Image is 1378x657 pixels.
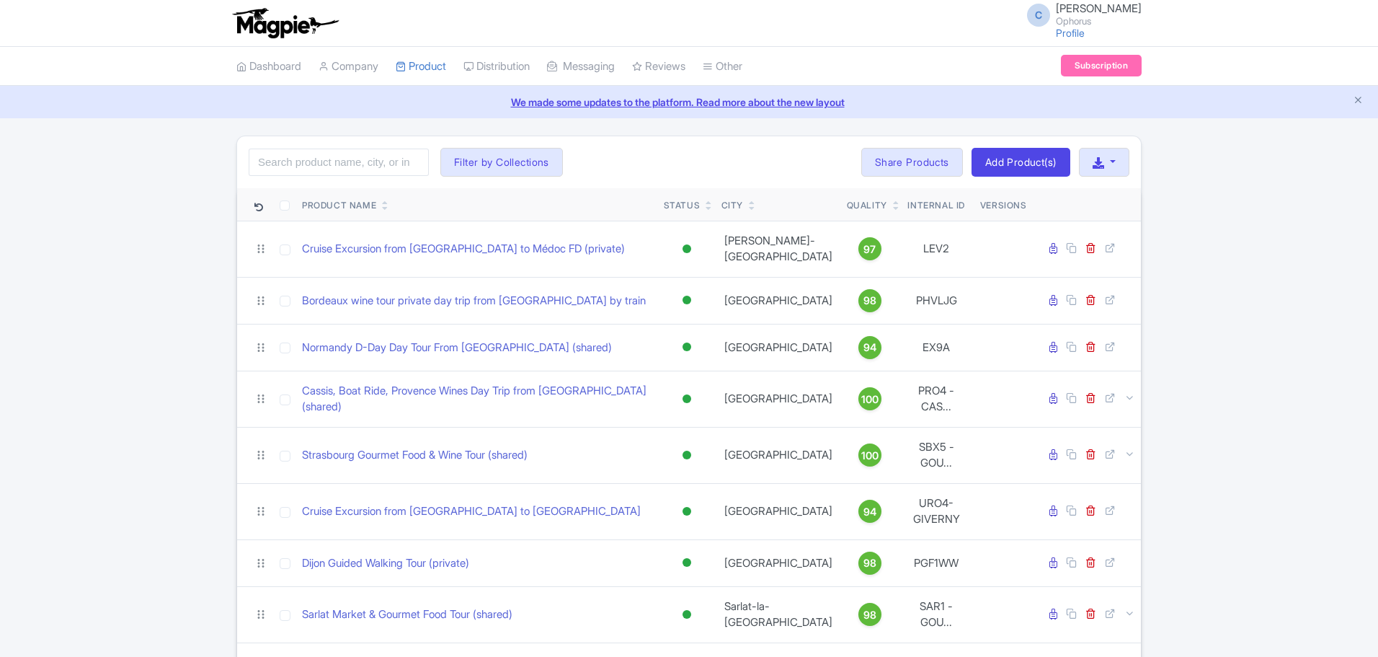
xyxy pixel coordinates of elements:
a: Subscription [1061,55,1142,76]
div: Quality [847,199,887,212]
a: Share Products [861,148,963,177]
a: Strasbourg Gourmet Food & Wine Tour (shared) [302,447,528,464]
span: [PERSON_NAME] [1056,1,1142,15]
a: Product [396,47,446,87]
td: [GEOGRAPHIC_DATA] [716,277,841,324]
div: City [721,199,743,212]
a: Distribution [463,47,530,87]
th: Internal ID [899,188,974,221]
span: 94 [863,340,876,356]
a: 97 [847,237,893,260]
small: Ophorus [1056,17,1142,26]
td: [GEOGRAPHIC_DATA] [716,371,841,427]
div: Active [680,239,694,260]
td: EX9A [899,324,974,371]
div: Active [680,552,694,573]
span: C [1027,4,1050,27]
span: 100 [861,392,879,407]
a: 98 [847,289,893,312]
a: Dijon Guided Walking Tour (private) [302,555,469,572]
div: Active [680,604,694,625]
button: Close announcement [1353,93,1364,110]
td: URO4-GIVERNY [899,483,974,539]
input: Search product name, city, or interal id [249,149,429,176]
span: 98 [863,293,876,309]
a: Cruise Excursion from [GEOGRAPHIC_DATA] to [GEOGRAPHIC_DATA] [302,503,641,520]
a: C [PERSON_NAME] Ophorus [1018,3,1142,26]
td: SBX5 - GOU... [899,427,974,483]
span: 98 [863,555,876,571]
span: 97 [863,242,876,257]
a: We made some updates to the platform. Read more about the new layout [9,94,1369,110]
span: 100 [861,448,879,464]
a: 94 [847,500,893,523]
div: Active [680,389,694,410]
td: Sarlat-la-[GEOGRAPHIC_DATA] [716,586,841,643]
td: LEV2 [899,221,974,277]
div: Status [664,199,701,212]
td: [GEOGRAPHIC_DATA] [716,427,841,483]
a: Add Product(s) [972,148,1070,177]
a: Messaging [547,47,615,87]
img: logo-ab69f6fb50320c5b225c76a69d11143b.png [229,7,341,39]
a: Bordeaux wine tour private day trip from [GEOGRAPHIC_DATA] by train [302,293,646,309]
span: 94 [863,504,876,520]
div: Active [680,501,694,522]
td: PHVLJG [899,277,974,324]
td: [PERSON_NAME]-[GEOGRAPHIC_DATA] [716,221,841,277]
a: 100 [847,444,893,467]
td: PRO4 - CAS... [899,371,974,427]
td: PGF1WW [899,539,974,586]
a: Company [319,47,378,87]
a: Sarlat Market & Gourmet Food Tour (shared) [302,607,512,623]
button: Filter by Collections [440,148,563,177]
td: [GEOGRAPHIC_DATA] [716,539,841,586]
a: Dashboard [236,47,301,87]
a: Cruise Excursion from [GEOGRAPHIC_DATA] to Médoc FD (private) [302,241,625,257]
a: Cassis, Boat Ride, Provence Wines Day Trip from [GEOGRAPHIC_DATA] (shared) [302,383,652,415]
div: Active [680,337,694,358]
a: Profile [1056,27,1085,39]
span: 98 [863,607,876,623]
td: [GEOGRAPHIC_DATA] [716,483,841,539]
div: Active [680,445,694,466]
a: 100 [847,387,893,410]
a: 98 [847,603,893,626]
th: Versions [974,188,1033,221]
a: 98 [847,552,893,575]
a: Normandy D-Day Day Tour From [GEOGRAPHIC_DATA] (shared) [302,340,612,356]
td: SAR1 - GOU... [899,586,974,643]
td: [GEOGRAPHIC_DATA] [716,324,841,371]
div: Active [680,290,694,311]
div: Product Name [302,199,376,212]
a: Reviews [632,47,685,87]
a: Other [703,47,742,87]
a: 94 [847,336,893,359]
